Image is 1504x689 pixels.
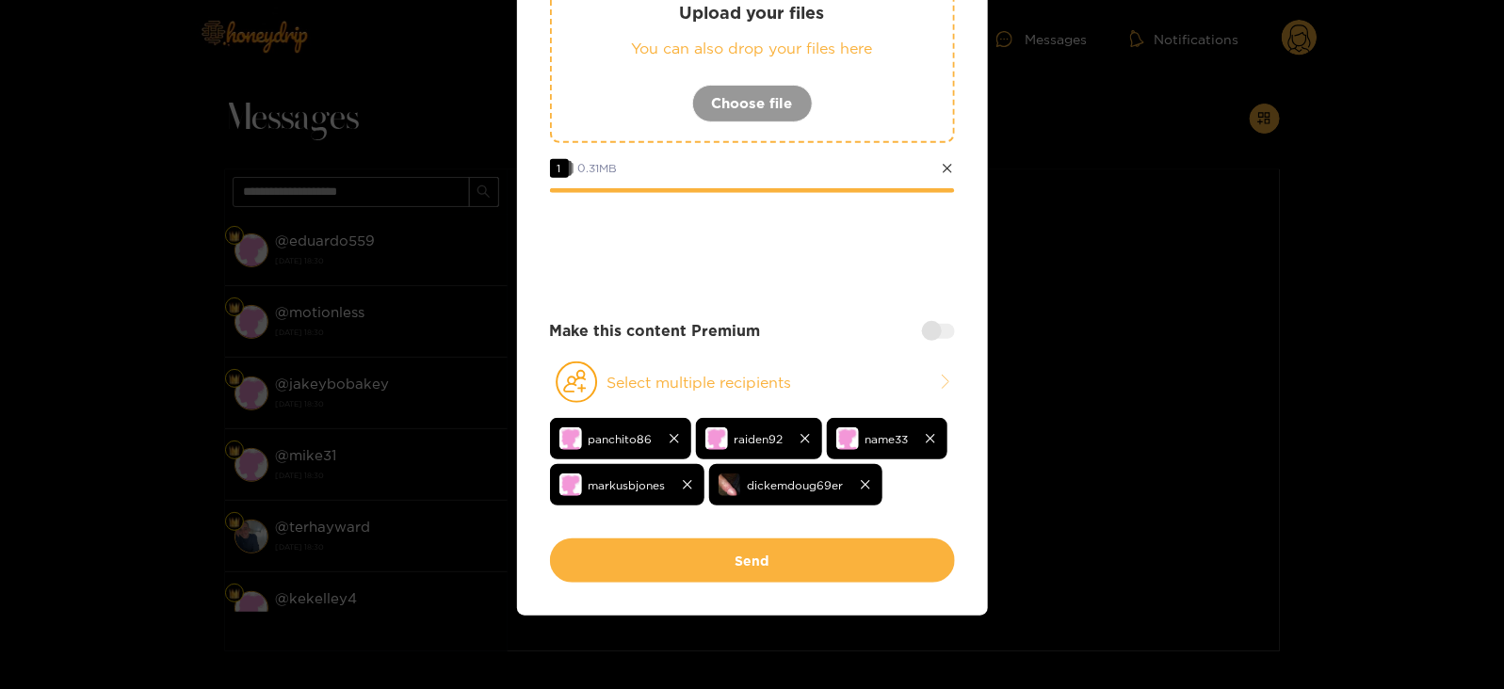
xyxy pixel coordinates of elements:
img: h8rst-screenshot_20250801_060830_chrome.jpg [719,473,741,496]
span: raiden92 [735,428,784,450]
img: no-avatar.png [705,427,728,450]
img: no-avatar.png [836,427,859,450]
p: Upload your files [590,2,915,24]
img: no-avatar.png [559,473,582,496]
button: Send [550,538,955,583]
span: panchito86 [589,428,653,450]
span: 0.31 MB [578,162,618,174]
span: dickemdoug69er [748,474,844,496]
span: name33 [865,428,909,450]
button: Choose file [692,85,813,122]
p: You can also drop your files here [590,38,915,59]
button: Select multiple recipients [550,361,955,404]
strong: Make this content Premium [550,320,761,342]
span: 1 [550,159,569,178]
span: markusbjones [589,474,666,496]
img: no-avatar.png [559,427,582,450]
